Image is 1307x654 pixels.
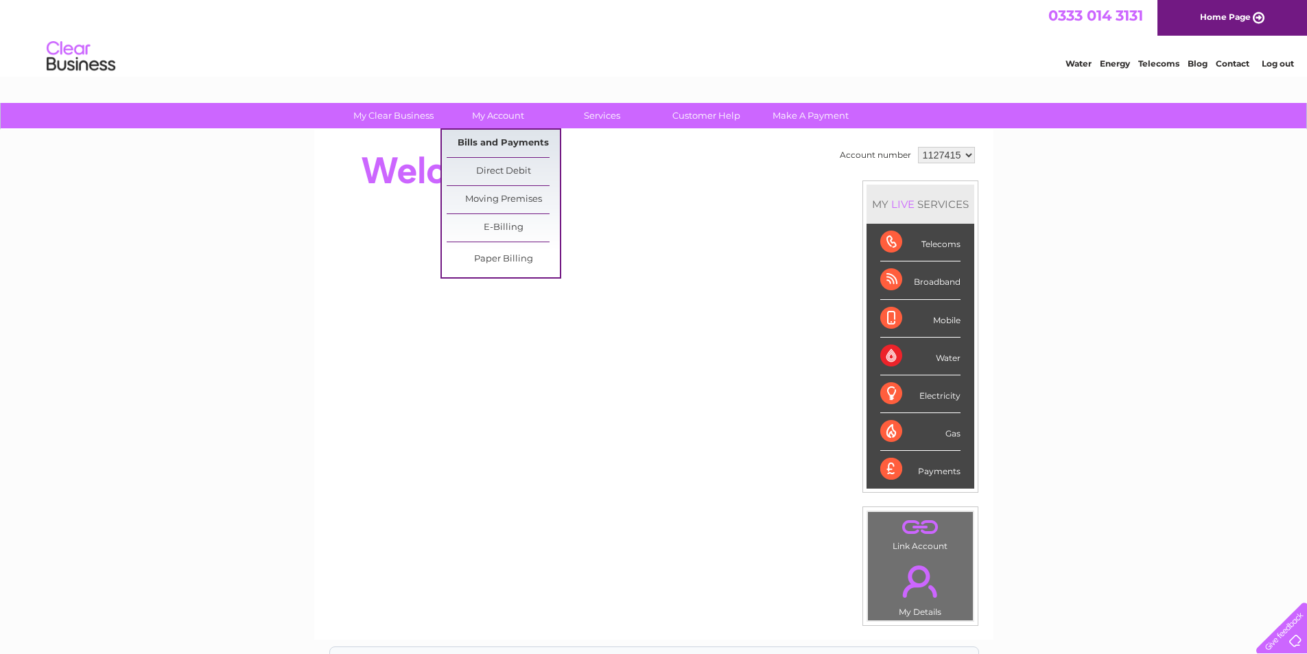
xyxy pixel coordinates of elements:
[330,8,978,67] div: Clear Business is a trading name of Verastar Limited (registered in [GEOGRAPHIC_DATA] No. 3667643...
[1048,7,1143,24] a: 0333 014 3131
[1100,58,1130,69] a: Energy
[650,103,763,128] a: Customer Help
[871,515,969,539] a: .
[888,198,917,211] div: LIVE
[871,557,969,605] a: .
[1216,58,1249,69] a: Contact
[447,130,560,157] a: Bills and Payments
[880,413,961,451] div: Gas
[880,300,961,338] div: Mobile
[545,103,659,128] a: Services
[867,554,974,621] td: My Details
[880,261,961,299] div: Broadband
[880,224,961,261] div: Telecoms
[867,511,974,554] td: Link Account
[337,103,450,128] a: My Clear Business
[1065,58,1092,69] a: Water
[880,451,961,488] div: Payments
[441,103,554,128] a: My Account
[867,185,974,224] div: MY SERVICES
[1262,58,1294,69] a: Log out
[447,158,560,185] a: Direct Debit
[447,186,560,213] a: Moving Premises
[1188,58,1208,69] a: Blog
[1138,58,1179,69] a: Telecoms
[880,338,961,375] div: Water
[880,375,961,413] div: Electricity
[836,143,915,167] td: Account number
[447,214,560,242] a: E-Billing
[447,246,560,273] a: Paper Billing
[46,36,116,78] img: logo.png
[754,103,867,128] a: Make A Payment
